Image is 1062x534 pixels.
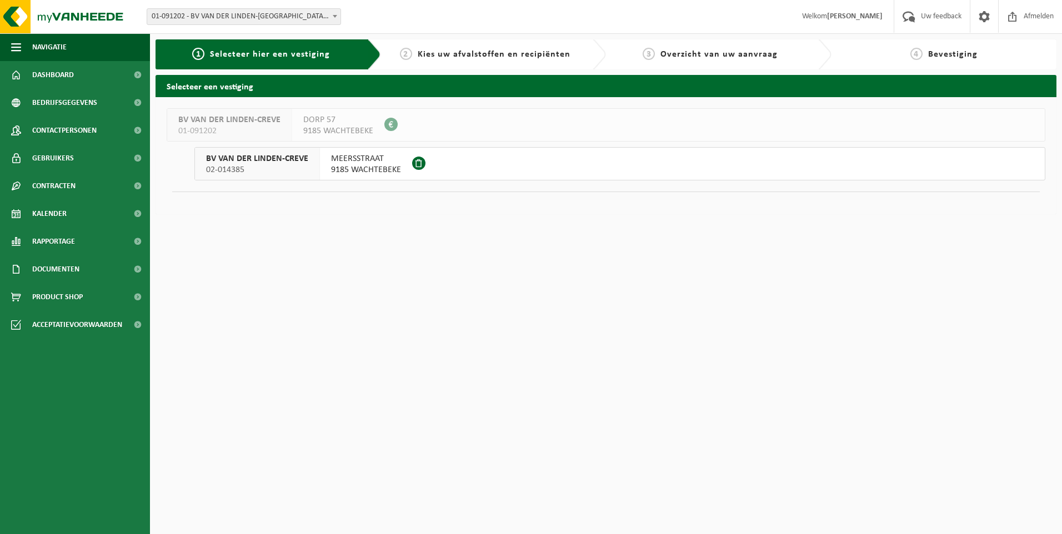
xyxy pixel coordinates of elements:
[32,172,76,200] span: Contracten
[331,164,401,175] span: 9185 WACHTEBEKE
[32,117,97,144] span: Contactpersonen
[192,48,204,60] span: 1
[910,48,923,60] span: 4
[147,8,341,25] span: 01-091202 - BV VAN DER LINDEN-CREVE - WACHTEBEKE
[827,12,883,21] strong: [PERSON_NAME]
[331,153,401,164] span: MEERSSTRAAT
[400,48,412,60] span: 2
[156,75,1056,97] h2: Selecteer een vestiging
[206,153,308,164] span: BV VAN DER LINDEN-CREVE
[418,50,570,59] span: Kies uw afvalstoffen en recipiënten
[928,50,978,59] span: Bevestiging
[194,147,1045,180] button: BV VAN DER LINDEN-CREVE 02-014385 MEERSSTRAAT9185 WACHTEBEKE
[210,50,330,59] span: Selecteer hier een vestiging
[178,114,280,125] span: BV VAN DER LINDEN-CREVE
[32,283,83,311] span: Product Shop
[32,144,74,172] span: Gebruikers
[206,164,308,175] span: 02-014385
[32,311,122,339] span: Acceptatievoorwaarden
[303,125,373,137] span: 9185 WACHTEBEKE
[32,33,67,61] span: Navigatie
[643,48,655,60] span: 3
[32,89,97,117] span: Bedrijfsgegevens
[147,9,340,24] span: 01-091202 - BV VAN DER LINDEN-CREVE - WACHTEBEKE
[660,50,778,59] span: Overzicht van uw aanvraag
[178,125,280,137] span: 01-091202
[32,255,79,283] span: Documenten
[32,200,67,228] span: Kalender
[32,228,75,255] span: Rapportage
[303,114,373,125] span: DORP 57
[32,61,74,89] span: Dashboard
